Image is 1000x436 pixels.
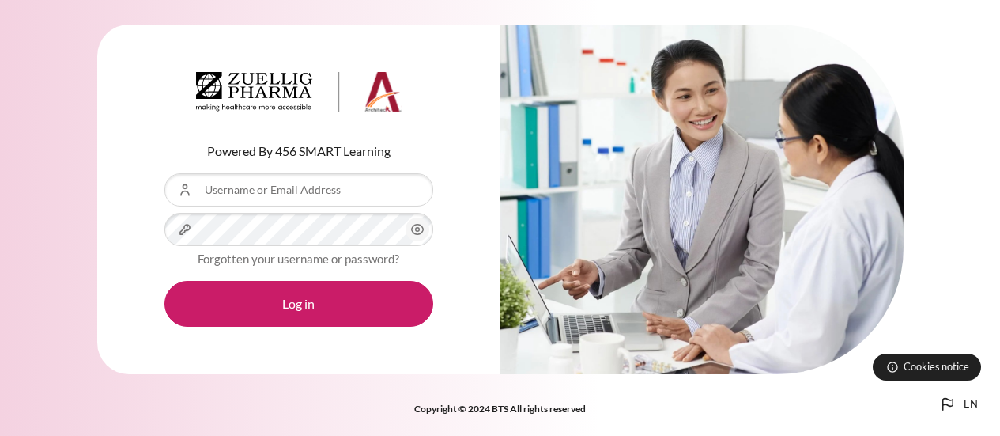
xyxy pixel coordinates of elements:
[873,354,981,381] button: Cookies notice
[414,403,586,415] strong: Copyright © 2024 BTS All rights reserved
[164,142,433,161] p: Powered By 456 SMART Learning
[198,252,399,266] a: Forgotten your username or password?
[904,359,969,374] span: Cookies notice
[932,389,984,420] button: Languages
[164,281,433,327] button: Log in
[196,72,402,112] img: Architeck
[164,173,433,207] input: Username or Email Address
[964,396,978,412] span: en
[196,72,402,118] a: Architeck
